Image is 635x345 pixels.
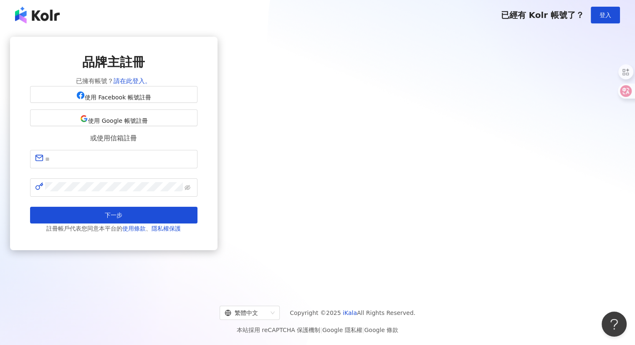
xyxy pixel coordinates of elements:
[290,308,415,318] span: Copyright © 2025 All Rights Reserved.
[152,225,181,232] a: 隱私權保護
[30,86,197,103] button: 使用 Facebook 帳號註冊
[322,327,362,333] a: Google 隱私權
[83,133,144,143] span: 或使用信箱註冊
[15,7,60,23] img: logo
[600,12,611,18] span: 登入
[320,327,322,333] span: |
[501,10,584,20] span: 已經有 Kolr 帳號了？
[343,309,357,316] a: iKala
[30,207,197,223] button: 下一步
[364,327,398,333] a: Google 條款
[114,77,151,85] a: 請在此登入。
[602,312,627,337] iframe: Help Scout Beacon - Open
[88,117,147,124] span: 使用 Google 帳號註冊
[76,76,151,86] span: 已擁有帳號？
[591,7,620,23] button: 登入
[105,212,122,218] span: 下一步
[225,306,267,320] div: 繁體中文
[237,325,398,335] span: 本站採用 reCAPTCHA 保護機制
[85,94,151,101] span: 使用 Facebook 帳號註冊
[30,223,197,233] span: 註冊帳戶代表您同意本平台的 、
[82,53,145,71] span: 品牌主註冊
[185,185,190,190] span: eye-invisible
[30,109,197,126] button: 使用 Google 帳號註冊
[122,225,146,232] a: 使用條款
[362,327,364,333] span: |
